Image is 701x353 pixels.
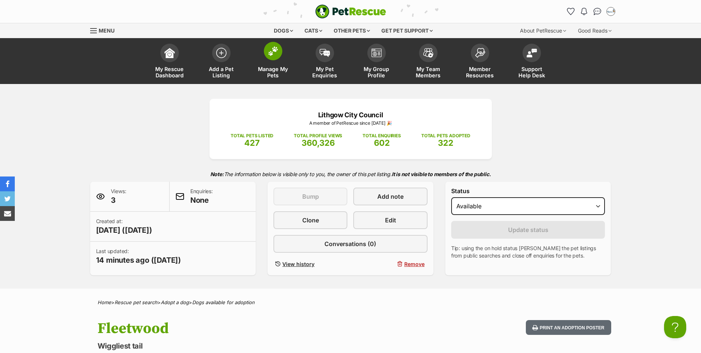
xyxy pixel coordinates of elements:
span: Remove [404,260,425,268]
button: Bump [273,188,347,205]
strong: Note: [210,171,224,177]
a: Edit [353,211,427,229]
img: consumer-privacy-logo.png [1,1,7,7]
h1: Fleetwood [98,320,410,337]
div: Dogs [269,23,298,38]
a: Menu [90,23,120,37]
span: My Group Profile [360,66,393,78]
label: Status [451,188,605,194]
span: My Pet Enquiries [308,66,341,78]
a: Rescue pet search [115,299,157,305]
span: Menu [99,27,115,34]
span: 427 [244,138,260,148]
a: Home [98,299,111,305]
a: Clone [273,211,347,229]
img: manage-my-pets-icon-02211641906a0b7f246fdf0571729dbe1e7629f14944591b6c1af311fb30b64b.svg [268,46,278,56]
img: pet-enquiries-icon-7e3ad2cf08bfb03b45e93fb7055b45f3efa6380592205ae92323e6603595dc1f.svg [320,49,330,57]
a: Adopt a dog [161,299,189,305]
p: Wiggliest tail [98,341,410,351]
span: Add note [377,192,404,201]
button: Update status [451,221,605,239]
span: 602 [374,138,390,148]
p: Last updated: [96,248,181,265]
ul: Account quick links [565,6,617,17]
button: Remove [353,259,427,269]
span: None [190,195,213,205]
a: Conversations (0) [273,235,428,253]
p: TOTAL PROFILE VIEWS [294,132,342,139]
img: consumer-privacy-logo.png [104,1,110,7]
p: Created at: [96,218,152,235]
div: About PetRescue [515,23,571,38]
a: Dogs available for adoption [192,299,255,305]
span: Update status [508,225,548,234]
button: Notifications [578,6,590,17]
a: PetRescue [315,4,386,19]
p: Tip: using the on hold status [PERSON_NAME] the pet listings from public searches and close off e... [451,245,605,259]
span: 360,326 [302,138,335,148]
img: iconc.png [103,0,110,6]
span: Bump [302,192,319,201]
p: Lithgow City Council [221,110,481,120]
span: My Rescue Dashboard [153,66,186,78]
strong: It is not visible to members of the public. [392,171,491,177]
span: 14 minutes ago ([DATE]) [96,255,181,265]
span: 3 [111,195,126,205]
img: Taylor Lalchere profile pic [607,8,615,15]
img: chat-41dd97257d64d25036548639549fe6c8038ab92f7586957e7f3b1b290dea8141.svg [593,8,601,15]
a: My Group Profile [351,40,402,84]
button: Print an adoption poster [526,320,611,335]
p: TOTAL PETS ADOPTED [421,132,470,139]
span: Clone [302,216,319,225]
span: Manage My Pets [256,66,290,78]
span: Add a Pet Listing [205,66,238,78]
a: My Pet Enquiries [299,40,351,84]
a: Privacy Notification [103,1,111,7]
img: member-resources-icon-8e73f808a243e03378d46382f2149f9095a855e16c252ad45f914b54edf8863c.svg [475,48,485,58]
span: Edit [385,216,396,225]
div: Good Reads [573,23,617,38]
img: logo-e224e6f780fb5917bec1dbf3a21bbac754714ae5b6737aabdf751b685950b380.svg [315,4,386,19]
img: add-pet-listing-icon-0afa8454b4691262ce3f59096e99ab1cd57d4a30225e0717b998d2c9b9846f56.svg [216,48,227,58]
img: team-members-icon-5396bd8760b3fe7c0b43da4ab00e1e3bb1a5d9ba89233759b79545d2d3fc5d0d.svg [423,48,433,58]
button: My account [605,6,617,17]
a: Favourites [565,6,577,17]
a: View history [273,259,347,269]
p: A member of PetRescue since [DATE] 🎉 [221,120,481,127]
span: View history [282,260,314,268]
a: Add note [353,188,427,205]
p: TOTAL ENQUIRIES [363,132,401,139]
span: [DATE] ([DATE]) [96,225,152,235]
a: My Team Members [402,40,454,84]
a: Member Resources [454,40,506,84]
p: Views: [111,188,126,205]
a: Conversations [592,6,603,17]
a: Manage My Pets [247,40,299,84]
a: Add a Pet Listing [195,40,247,84]
img: notifications-46538b983faf8c2785f20acdc204bb7945ddae34d4c08c2a6579f10ce5e182be.svg [581,8,587,15]
iframe: Help Scout Beacon - Open [664,316,686,338]
p: TOTAL PETS LISTED [231,132,273,139]
p: Enquiries: [190,188,213,205]
img: dashboard-icon-eb2f2d2d3e046f16d808141f083e7271f6b2e854fb5c12c21221c1fb7104beca.svg [164,48,175,58]
span: Conversations (0) [324,239,376,248]
p: The information below is visible only to you, the owner of this pet listing. [90,167,611,182]
div: Other pets [329,23,375,38]
span: 322 [438,138,453,148]
span: Member Resources [463,66,497,78]
a: My Rescue Dashboard [144,40,195,84]
a: Support Help Desk [506,40,558,84]
div: > > > [79,300,622,305]
img: help-desk-icon-fdf02630f3aa405de69fd3d07c3f3aa587a6932b1a1747fa1d2bba05be0121f9.svg [527,48,537,57]
div: Get pet support [376,23,438,38]
span: Support Help Desk [515,66,548,78]
span: My Team Members [412,66,445,78]
div: Cats [299,23,327,38]
img: group-profile-icon-3fa3cf56718a62981997c0bc7e787c4b2cf8bcc04b72c1350f741eb67cf2f40e.svg [371,48,382,57]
